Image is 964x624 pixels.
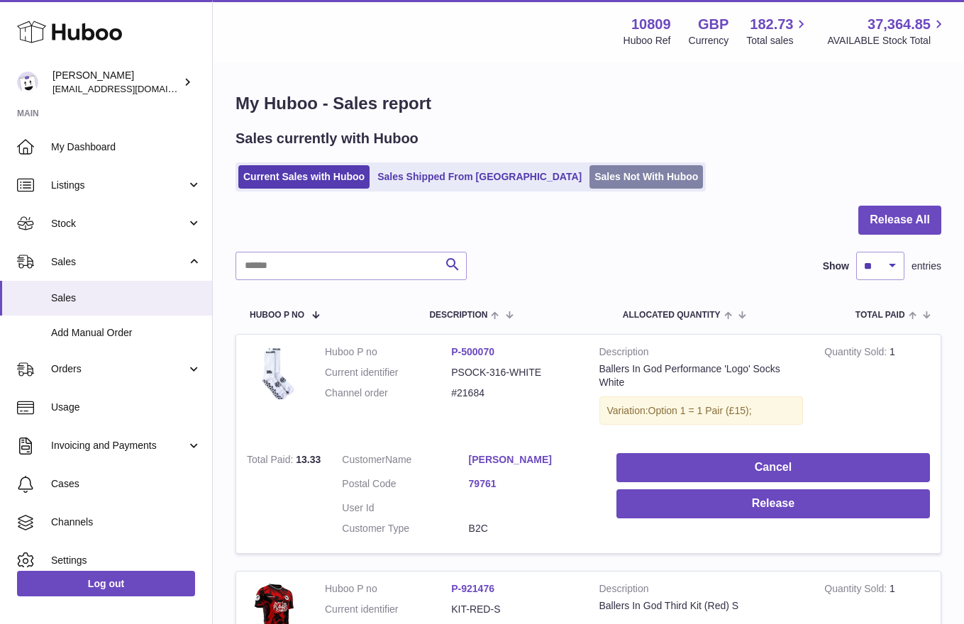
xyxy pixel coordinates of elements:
[824,583,890,598] strong: Quantity Sold
[868,15,931,34] span: 37,364.85
[599,362,804,389] div: Ballers In God Performance 'Logo' Socks White
[451,366,577,379] dd: PSOCK-316-WHITE
[51,217,187,230] span: Stock
[750,15,793,34] span: 182.73
[17,72,38,93] img: shop@ballersingod.com
[247,454,296,469] strong: Total Paid
[823,260,849,273] label: Show
[599,599,804,613] div: Ballers In God Third Kit (Red) S
[451,583,494,594] a: P-921476
[236,129,419,148] h2: Sales currently with Huboo
[51,439,187,452] span: Invoicing and Payments
[250,311,304,320] span: Huboo P no
[325,582,451,596] dt: Huboo P no
[325,366,451,379] dt: Current identifier
[589,165,703,189] a: Sales Not With Huboo
[342,501,468,515] dt: User Id
[325,345,451,359] dt: Huboo P no
[827,15,947,48] a: 37,364.85 AVAILABLE Stock Total
[616,453,930,482] button: Cancel
[746,34,809,48] span: Total sales
[238,165,370,189] a: Current Sales with Huboo
[51,255,187,269] span: Sales
[451,386,577,400] dd: #21684
[296,454,321,465] span: 13.33
[827,34,947,48] span: AVAILABLE Stock Total
[451,346,494,357] a: P-500070
[247,345,304,402] img: RSP_4988_Original2.jpg
[855,311,905,320] span: Total paid
[51,516,201,529] span: Channels
[623,311,721,320] span: ALLOCATED Quantity
[51,326,201,340] span: Add Manual Order
[599,582,804,599] strong: Description
[616,489,930,518] button: Release
[236,92,941,115] h1: My Huboo - Sales report
[648,405,752,416] span: Option 1 = 1 Pair (£15);
[599,345,804,362] strong: Description
[51,362,187,376] span: Orders
[429,311,487,320] span: Description
[51,179,187,192] span: Listings
[342,453,468,470] dt: Name
[469,522,595,535] dd: B2C
[689,34,729,48] div: Currency
[469,453,595,467] a: [PERSON_NAME]
[912,260,941,273] span: entries
[746,15,809,48] a: 182.73 Total sales
[858,206,941,235] button: Release All
[52,69,180,96] div: [PERSON_NAME]
[814,335,941,443] td: 1
[342,477,468,494] dt: Postal Code
[698,15,728,34] strong: GBP
[342,522,468,535] dt: Customer Type
[325,386,451,400] dt: Channel order
[325,603,451,616] dt: Current identifier
[824,346,890,361] strong: Quantity Sold
[451,603,577,616] dd: KIT-RED-S
[624,34,671,48] div: Huboo Ref
[51,554,201,567] span: Settings
[372,165,587,189] a: Sales Shipped From [GEOGRAPHIC_DATA]
[51,291,201,305] span: Sales
[469,477,595,491] a: 79761
[52,83,209,94] span: [EMAIL_ADDRESS][DOMAIN_NAME]
[51,401,201,414] span: Usage
[17,571,195,596] a: Log out
[51,140,201,154] span: My Dashboard
[51,477,201,491] span: Cases
[631,15,671,34] strong: 10809
[342,454,385,465] span: Customer
[599,396,804,425] div: Variation:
